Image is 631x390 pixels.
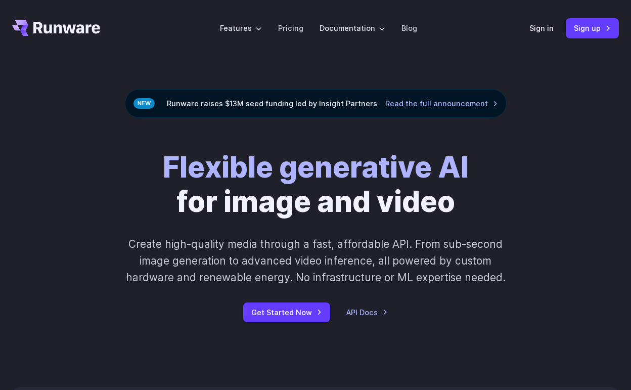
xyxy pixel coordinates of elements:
a: API Docs [346,307,388,318]
a: Sign in [529,22,554,34]
div: Runware raises $13M seed funding led by Insight Partners [125,89,507,118]
p: Create high-quality media through a fast, affordable API. From sub-second image generation to adv... [121,236,510,286]
a: Sign up [566,18,619,38]
a: Pricing [278,22,303,34]
label: Features [220,22,262,34]
a: Go to / [12,20,100,36]
label: Documentation [320,22,385,34]
a: Blog [401,22,417,34]
h1: for image and video [163,150,469,220]
strong: Flexible generative AI [163,150,469,185]
a: Read the full announcement [385,98,498,109]
a: Get Started Now [243,302,330,322]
